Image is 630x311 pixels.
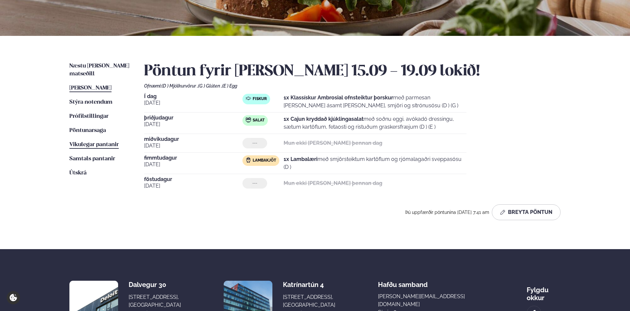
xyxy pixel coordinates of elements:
span: Fiskur [253,96,267,102]
span: (G ) Glúten , [198,83,222,89]
h2: Pöntun fyrir [PERSON_NAME] 15.09 - 19.09 lokið! [144,62,561,81]
p: með smjörsteiktum kartöflum og rjómalagaðri sveppasósu (D ) [284,155,466,171]
p: með soðnu eggi, avókadó dressingu, sætum kartöflum, fetaosti og ristuðum graskersfræjum (D ) (E ) [284,115,466,131]
strong: 1x Klassískur Ambrosial ofnsteiktur þorskur [284,94,393,101]
div: Katrínartún 4 [283,281,335,289]
span: [DATE] [144,142,242,150]
strong: Mun ekki [PERSON_NAME] þennan dag [284,140,382,146]
a: Cookie settings [7,291,20,304]
div: Fylgdu okkur [527,281,561,302]
span: [DATE] [144,99,242,107]
img: fish.svg [246,96,251,101]
span: miðvikudagur [144,137,242,142]
span: (D ) Mjólkurvörur , [162,83,198,89]
img: Lamb.svg [246,157,251,163]
span: Prófílstillingar [69,114,109,119]
button: Breyta Pöntun [492,204,561,220]
strong: Mun ekki [PERSON_NAME] þennan dag [284,180,382,186]
a: Stýra notendum [69,98,113,106]
a: Prófílstillingar [69,113,109,120]
strong: 1x Cajun kryddað kjúklingasalat [284,116,364,122]
span: Næstu [PERSON_NAME] matseðill [69,63,129,77]
div: [STREET_ADDRESS], [GEOGRAPHIC_DATA] [283,293,335,309]
a: Vikulegar pantanir [69,141,119,149]
span: Lambakjöt [253,158,276,163]
span: [DATE] [144,120,242,128]
span: Útskrá [69,170,87,176]
span: [PERSON_NAME] [69,85,112,91]
div: [STREET_ADDRESS], [GEOGRAPHIC_DATA] [129,293,181,309]
div: Ofnæmi: [144,83,561,89]
span: Í dag [144,94,242,99]
strong: 1x Lambalæri [284,156,317,162]
span: Vikulegar pantanir [69,142,119,147]
a: Pöntunarsaga [69,127,106,135]
span: Hafðu samband [378,275,428,289]
a: [PERSON_NAME][EMAIL_ADDRESS][DOMAIN_NAME] [378,293,484,308]
span: Pöntunarsaga [69,128,106,133]
img: salad.svg [246,117,251,122]
span: þriðjudagur [144,115,242,120]
span: Þú uppfærðir pöntunina [DATE] 7:41 am [405,210,489,215]
div: Dalvegur 30 [129,281,181,289]
span: --- [252,141,257,146]
a: Samtals pantanir [69,155,115,163]
span: fimmtudagur [144,155,242,161]
a: Næstu [PERSON_NAME] matseðill [69,62,131,78]
p: með parmesan [PERSON_NAME] ásamt [PERSON_NAME], smjöri og sítrónusósu (D ) (G ) [284,94,466,110]
span: [DATE] [144,161,242,168]
a: Útskrá [69,169,87,177]
span: [DATE] [144,182,242,190]
span: Stýra notendum [69,99,113,105]
span: (E ) Egg [222,83,237,89]
span: --- [252,181,257,186]
a: [PERSON_NAME] [69,84,112,92]
span: föstudagur [144,177,242,182]
span: Samtals pantanir [69,156,115,162]
span: Salat [253,118,265,123]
